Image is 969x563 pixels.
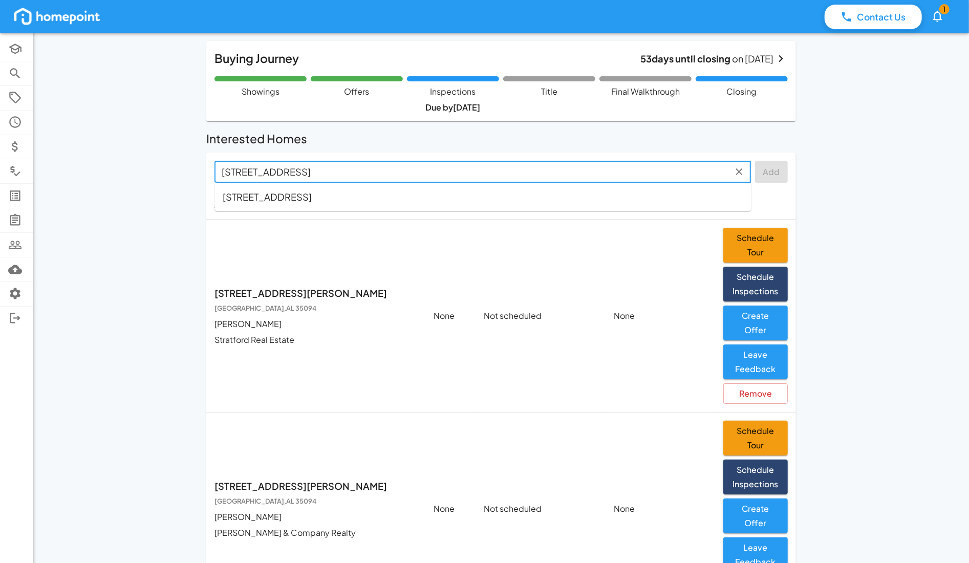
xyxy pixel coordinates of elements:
p: Stratford Real Estate [214,334,417,346]
span: [STREET_ADDRESS] [223,190,312,204]
button: Schedule Tour [723,421,788,456]
p: [PERSON_NAME] [214,318,417,330]
div: Inspections are in progress. After inspections, you may request repairs based on the findings. [407,76,499,114]
h6: Interested Homes [206,129,307,148]
p: [STREET_ADDRESS][PERSON_NAME] [214,479,417,507]
button: 1 [927,3,949,29]
h6: Buying Journey [214,49,299,68]
p: [STREET_ADDRESS][PERSON_NAME] [214,286,417,314]
p: on [DATE] [641,52,774,66]
p: Inspections [430,85,476,98]
p: Final Walkthrough [611,85,680,98]
p: [PERSON_NAME] & Company Realty [214,527,417,539]
p: None [614,503,707,515]
p: Title [541,85,557,98]
div: Closing is scheduled. Prepare for the final walkthrough and document signing. [696,76,788,98]
p: Closing [727,85,757,98]
p: Contact Us [857,10,906,24]
img: homepoint_logo_white.png [12,6,102,27]
p: Showings [242,85,279,98]
button: Clear [731,164,747,180]
p: Not scheduled [484,503,597,515]
div: Your final walkthrough hasn't been scheduled yet. This happens after inspections are complete. [599,76,692,98]
p: [PERSON_NAME] [214,511,417,523]
input: Enter the address of the home you want to tour or make an offer on [218,164,731,180]
span: [GEOGRAPHIC_DATA] , AL 35094 [214,497,316,505]
p: Offers [344,85,370,98]
button: Create Offer [723,499,788,533]
button: Create Offer [723,306,788,340]
b: 53 days until closing [641,53,731,64]
p: Not scheduled [484,310,597,322]
div: You have an accepted offer and showings are complete. [214,76,307,98]
div: Your offer has been accepted! We'll now proceed with your due diligence steps. [311,76,403,98]
p: Due by [DATE] [426,102,481,114]
span: 1 [939,4,950,14]
div: Title work hasn't begun yet. This typically occurs after the inspection period. [503,76,595,98]
span: [GEOGRAPHIC_DATA] , AL 35094 [214,304,316,312]
button: Leave Feedback [723,344,788,379]
button: Schedule Tour [723,228,788,263]
p: None [434,503,467,515]
p: None [434,310,467,322]
p: None [614,310,707,322]
button: Schedule Inspections [723,267,788,301]
button: Schedule Inspections [723,460,788,494]
button: Remove [723,383,788,404]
